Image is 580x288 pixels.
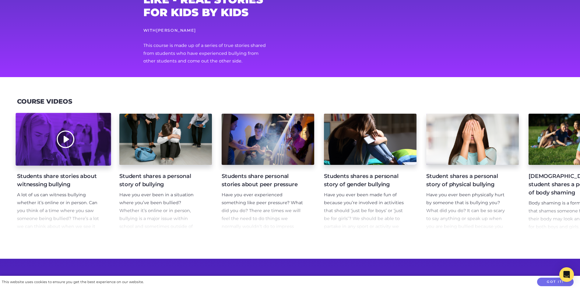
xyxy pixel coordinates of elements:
h4: Student shares a personal story of bullying [119,172,202,189]
a: Students share stories about witnessing bullying A lot of us can witness bullying whether it’s on... [17,114,110,231]
a: Students shares a personal story of gender bullying Have you ever been made fun of because you’re... [324,114,417,231]
h3: Course Videos [17,98,72,105]
small: With [143,28,196,33]
p: This course is made up of a series of true stories shared from students who have experienced bull... [143,42,271,66]
div: This website uses cookies to ensure you get the best experience on our website. [2,279,144,285]
h4: Student shares a personal story of physical bullying [426,172,509,189]
button: Got it! [537,278,574,286]
span: A lot of us can witness bullying whether it’s online or in person. Can you think of a time where ... [17,192,99,261]
a: Student shares a personal story of bullying Have you ever been in a situation where you’ve been b... [119,114,212,231]
h4: Students share stories about witnessing bullying [17,172,100,189]
span: Have you ever been in a situation where you’ve been bullied? Whether it’s online or in person, bu... [119,192,200,276]
span: Have you ever been physically hurt by someone that is bullying you? What did you do? It can be so... [426,192,505,261]
div: Open Intercom Messenger [559,267,574,282]
a: Students share personal stories about peer pressure Have you ever experienced something like peer... [222,114,314,231]
h4: Students share personal stories about peer pressure [222,172,304,189]
span: Have you ever been made fun of because you’re involved in activities that should ‘just be for boy... [324,192,404,261]
h4: Students shares a personal story of gender bullying [324,172,407,189]
a: Student shares a personal story of physical bullying Have you ever been physically hurt by someon... [426,114,519,231]
a: [PERSON_NAME] [156,28,196,33]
